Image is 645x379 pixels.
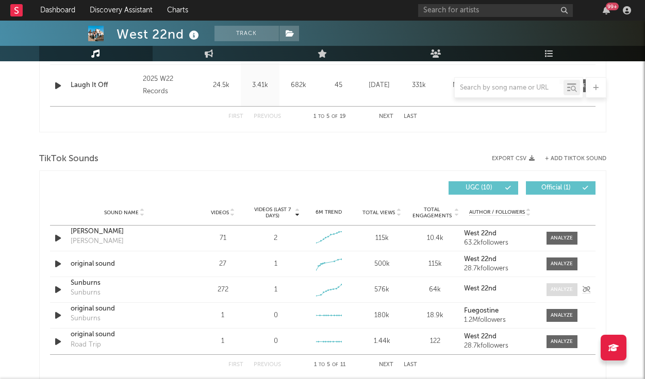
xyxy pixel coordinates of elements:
div: 115k [411,259,459,269]
div: West 22nd [117,26,202,43]
a: Sunburns [71,278,178,288]
div: 1.2M followers [464,317,536,324]
button: Previous [254,362,281,368]
span: Total Views [362,210,395,216]
span: of [332,114,338,119]
div: 2025 W22 Records [143,73,199,98]
span: TikTok Sounds [39,153,98,165]
button: Track [214,26,279,41]
span: to [319,363,325,367]
div: 1 [199,311,247,321]
div: Sunburns [71,314,101,324]
a: West 22nd [464,285,536,292]
span: Official ( 1 ) [533,185,580,191]
div: [PERSON_NAME] [71,236,124,247]
span: Total Engagements [411,206,453,219]
div: 10.4k [411,233,459,244]
div: 28.7k followers [464,342,536,350]
div: 180k [358,311,406,321]
a: West 22nd [464,256,536,263]
div: 500k [358,259,406,269]
a: West 22nd [464,230,536,237]
div: 99 + [606,3,619,10]
button: + Add TikTok Sound [535,156,606,162]
button: Official(1) [526,181,596,195]
button: Next [379,362,393,368]
span: of [332,363,338,367]
a: West 22nd [464,333,536,340]
button: Next [379,114,393,119]
a: Fuegostine [464,307,536,315]
span: Videos (last 7 days) [252,206,293,219]
button: First [228,114,243,119]
a: original sound [71,330,178,340]
div: 0 [274,336,278,347]
div: 1 [199,336,247,347]
div: 1 [274,259,277,269]
div: 115k [358,233,406,244]
input: Search for artists [418,4,573,17]
div: 1.44k [358,336,406,347]
span: UGC ( 10 ) [455,185,503,191]
span: Author / Followers [469,209,525,216]
strong: West 22nd [464,285,497,292]
span: Videos [211,210,229,216]
button: First [228,362,243,368]
button: Last [404,114,417,119]
strong: West 22nd [464,333,497,340]
div: 1 [274,285,277,295]
strong: West 22nd [464,256,497,263]
div: 576k [358,285,406,295]
strong: Fuegostine [464,307,499,314]
div: 1 5 11 [302,359,358,371]
div: 64k [411,285,459,295]
button: UGC(10) [449,181,518,195]
div: 28.7k followers [464,265,536,272]
button: Export CSV [492,156,535,162]
div: 18.9k [411,311,459,321]
div: Sunburns [71,288,101,298]
input: Search by song name or URL [455,84,564,92]
button: 99+ [603,6,610,14]
span: Sound Name [104,210,139,216]
button: Previous [254,114,281,119]
strong: West 22nd [464,230,497,237]
div: 2 [274,233,277,244]
div: 63.2k followers [464,239,536,247]
div: 6M Trend [305,209,353,216]
div: Road Trip [71,340,101,350]
span: to [318,114,324,119]
div: 272 [199,285,247,295]
div: 71 [199,233,247,244]
div: 27 [199,259,247,269]
button: + Add TikTok Sound [545,156,606,162]
a: [PERSON_NAME] [71,227,178,237]
a: original sound [71,304,178,314]
div: 1 5 19 [302,111,358,123]
div: 0 [274,311,278,321]
button: Last [404,362,417,368]
a: original sound [71,259,178,269]
div: 122 [411,336,459,347]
